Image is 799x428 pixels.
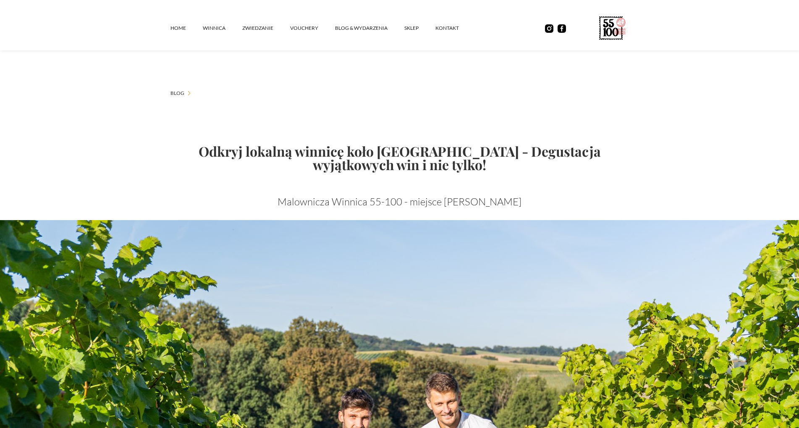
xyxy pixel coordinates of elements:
[404,16,435,41] a: SKLEP
[203,16,242,41] a: winnica
[435,16,476,41] a: kontakt
[242,16,290,41] a: ZWIEDZANIE
[170,144,629,171] h1: Odkryj lokalną winnicę koło [GEOGRAPHIC_DATA] - Degustacja wyjątkowych win i nie tylko!
[170,16,203,41] a: Home
[170,195,629,208] p: Malownicza Winnica 55-100 - miejsce [PERSON_NAME]
[290,16,335,41] a: vouchery
[170,89,184,97] a: Blog
[335,16,404,41] a: Blog & Wydarzenia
